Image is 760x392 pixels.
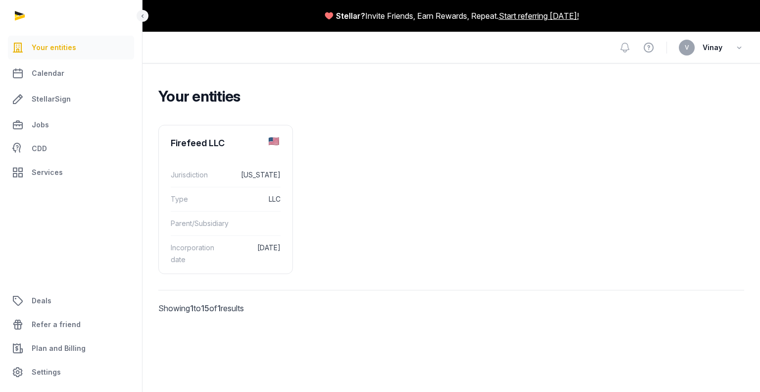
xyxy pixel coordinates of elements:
[219,193,281,205] dd: LLC
[217,303,221,313] span: 1
[336,10,365,22] span: Stellar?
[222,242,281,266] dd: [DATE]
[32,319,81,331] span: Refer a friend
[8,139,134,159] a: CDD
[269,137,279,145] img: us.png
[8,36,134,59] a: Your entities
[8,113,134,137] a: Jobs
[171,218,215,229] dt: Parent/Subsidiary
[8,336,134,360] a: Plan and Billing
[8,161,134,184] a: Services
[32,93,71,105] span: StellarSign
[685,45,689,51] span: V
[32,119,49,131] span: Jobs
[8,289,134,313] a: Deals
[190,303,193,313] span: 1
[703,42,722,54] span: Vinay
[8,313,134,336] a: Refer a friend
[219,169,281,181] dd: [US_STATE]
[8,360,134,384] a: Settings
[32,295,51,307] span: Deals
[32,366,61,378] span: Settings
[499,10,579,22] a: Start referring [DATE]!
[171,169,211,181] dt: Jurisdiction
[158,87,736,105] h2: Your entities
[32,167,63,178] span: Services
[32,67,64,79] span: Calendar
[679,40,695,56] button: V
[171,242,214,266] dt: Incorporation date
[201,303,209,313] span: 15
[171,137,225,149] div: Firefeed LLC
[171,193,211,205] dt: Type
[32,342,86,354] span: Plan and Billing
[159,125,292,280] a: Firefeed LLCJurisdiction[US_STATE]TypeLLCParent/SubsidiaryIncorporation date[DATE]
[32,42,76,54] span: Your entities
[158,290,293,326] p: Showing to of results
[32,143,47,155] span: CDD
[8,87,134,111] a: StellarSign
[8,61,134,85] a: Calendar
